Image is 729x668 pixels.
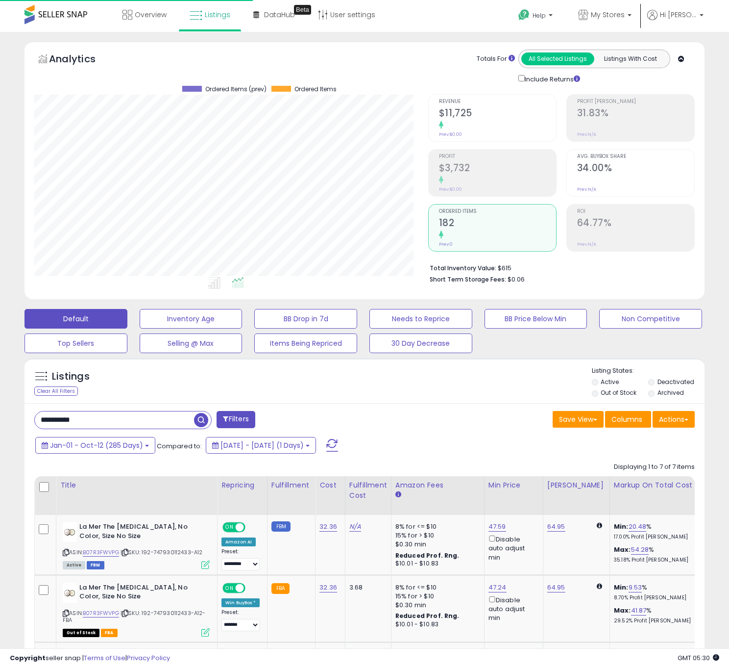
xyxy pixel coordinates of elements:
b: Reduced Prof. Rng. [395,551,460,560]
span: Ordered Items [294,86,337,93]
span: $0.06 [508,275,525,284]
span: ROI [577,209,694,214]
button: Selling @ Max [140,334,243,353]
span: Jan-01 - Oct-12 (285 Days) [50,440,143,450]
b: Max: [614,545,631,554]
div: Clear All Filters [34,386,78,396]
div: $0.30 min [395,540,477,549]
b: Min: [614,522,629,531]
button: BB Price Below Min [485,309,587,329]
h2: 34.00% [577,162,694,176]
div: Amazon Fees [395,480,480,490]
button: Columns [605,411,651,428]
small: Prev: $0.00 [439,186,462,192]
div: Cost [319,480,341,490]
div: Win BuyBox * [221,598,260,607]
span: Ordered Items [439,209,556,214]
span: Ordered Items (prev) [205,86,267,93]
img: 21Vj8duw3rL._SL40_.jpg [63,522,77,542]
span: Overview [135,10,167,20]
span: [DATE] - [DATE] (1 Days) [220,440,304,450]
th: The percentage added to the cost of goods (COGS) that forms the calculator for Min & Max prices. [609,476,703,515]
span: Revenue [439,99,556,104]
a: 32.36 [319,522,337,532]
span: Listings [205,10,230,20]
div: Disable auto adjust min [488,534,535,562]
a: 54.28 [631,545,649,555]
span: OFF [244,523,260,532]
span: Help [533,11,546,20]
div: Include Returns [511,73,592,84]
small: Amazon Fees. [395,490,401,499]
li: $615 [430,261,687,273]
a: 47.59 [488,522,506,532]
strong: Copyright [10,653,46,663]
span: | SKU: 192-747930112433-A12-FBA [63,609,206,624]
h2: 182 [439,217,556,231]
p: 8.70% Profit [PERSON_NAME] [614,594,695,601]
h5: Listings [52,370,90,384]
small: Prev: N/A [577,241,596,247]
a: Hi [PERSON_NAME] [647,10,704,32]
button: Items Being Repriced [254,334,357,353]
button: Non Competitive [599,309,702,329]
a: 41.87 [631,606,647,616]
a: N/A [349,522,361,532]
div: Title [60,480,213,490]
div: % [614,606,695,624]
p: Listing States: [592,366,705,376]
div: % [614,583,695,601]
div: $0.30 min [395,601,477,610]
div: Amazon AI [221,538,256,546]
div: [PERSON_NAME] [547,480,606,490]
span: My Stores [591,10,625,20]
label: Out of Stock [601,388,636,397]
a: 20.48 [629,522,647,532]
a: 64.95 [547,583,565,592]
span: OFF [244,584,260,592]
div: $10.01 - $10.83 [395,620,477,629]
h2: 64.77% [577,217,694,231]
a: B07R3FWVPG [83,609,119,617]
div: Repricing [221,480,263,490]
div: Min Price [488,480,539,490]
button: [DATE] - [DATE] (1 Days) [206,437,316,454]
div: $10.01 - $10.83 [395,560,477,568]
div: % [614,522,695,540]
span: Compared to: [157,441,202,451]
small: FBA [271,583,290,594]
div: 8% for <= $10 [395,522,477,531]
button: Inventory Age [140,309,243,329]
span: 2025-10-13 05:30 GMT [678,653,719,663]
p: 35.18% Profit [PERSON_NAME] [614,557,695,564]
p: 29.52% Profit [PERSON_NAME] [614,617,695,624]
button: Filters [217,411,255,428]
div: 15% for > $10 [395,592,477,601]
i: Get Help [518,9,530,21]
label: Active [601,378,619,386]
button: Default [24,309,127,329]
div: seller snap | | [10,654,170,663]
div: ASIN: [63,583,210,636]
div: ASIN: [63,522,210,568]
a: 9.53 [629,583,642,592]
small: FBM [271,521,291,532]
a: Privacy Policy [127,653,170,663]
span: ON [223,584,236,592]
img: 21Vj8duw3rL._SL40_.jpg [63,583,77,603]
a: Help [510,1,562,32]
p: 17.00% Profit [PERSON_NAME] [614,534,695,540]
b: Reduced Prof. Rng. [395,612,460,620]
b: La Mer The [MEDICAL_DATA], No Color, Size No Size [79,583,198,604]
div: 15% for > $10 [395,531,477,540]
span: DataHub [264,10,295,20]
div: Fulfillment [271,480,311,490]
span: FBA [101,629,118,637]
button: Save View [553,411,604,428]
a: 32.36 [319,583,337,592]
b: Short Term Storage Fees: [430,275,506,283]
div: % [614,545,695,564]
span: All listings that are currently out of stock and unavailable for purchase on Amazon [63,629,99,637]
div: Markup on Total Cost [614,480,699,490]
div: Preset: [221,548,260,570]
